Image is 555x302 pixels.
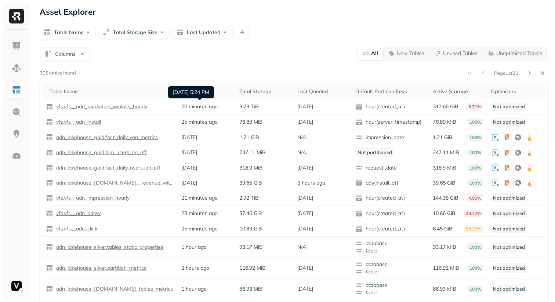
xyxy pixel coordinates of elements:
[11,281,22,291] img: Voodoo
[355,289,425,296] span: table
[168,86,214,98] div: [DATE] 5:24 PM
[53,225,97,232] a: vfs.vfs__adn_click
[355,88,425,95] div: Default Partition Keys
[297,265,313,272] p: [DATE]
[181,285,207,292] p: 1 hour ago
[46,285,53,292] img: table
[371,50,378,57] p: All
[433,134,453,141] p: 1.21 GiB
[55,194,130,201] p: vfs.vfs__adn_impression_hourly
[297,164,313,171] p: [DATE]
[46,210,53,217] img: table
[55,119,101,125] p: vfs.vfs__adn_install
[12,151,21,161] img: Optimization
[491,117,527,127] p: Not optimized
[55,149,147,156] p: adn_lakehouse_gold.dim_users_on_off
[466,103,483,110] p: 8.31%
[46,225,53,233] img: table
[491,284,527,294] p: Not optimized
[433,244,456,251] p: 93.17 MiB
[355,164,425,171] span: request_date
[297,210,313,217] p: [DATE]
[46,264,53,272] img: table
[181,179,197,186] p: [DATE]
[53,149,147,156] a: adn_lakehouse_gold.dim_users_on_off
[55,134,158,141] p: adn_lakehouse_gold.fact_daily_van_metrics
[55,244,163,251] p: adn_lakehouse_silver.tables_static_properties
[239,225,262,232] p: 10.89 GiB
[355,179,425,186] span: day(install_at)
[53,244,163,251] a: adn_lakehouse_silver.tables_static_properties
[494,70,518,76] p: Page 1 of 20
[297,225,313,232] p: [DATE]
[297,244,306,251] p: N/A
[239,194,259,201] p: 2.92 TiB
[491,263,527,273] p: Not optimized
[297,134,306,141] p: N/A
[297,88,348,95] div: Last Queried
[181,149,197,156] p: [DATE]
[443,50,478,57] p: Unused Tables
[355,225,425,233] span: hour(created_at)
[12,41,21,51] img: Dashboard
[496,50,542,57] p: Unoptimized Tables
[239,88,290,95] div: Total Storage
[433,179,456,186] p: 39.65 GiB
[355,240,425,247] span: database
[433,210,456,217] p: 10.66 GiB
[433,149,459,156] p: 247.11 MiB
[491,243,527,252] p: Not optimized
[239,265,266,272] p: 116.92 MiB
[491,209,527,218] p: Not optimized
[55,103,147,110] p: vfs.vfs__adn_mediation_winloss_hourly
[467,118,483,126] p: 100%
[173,26,233,39] button: Last Updated
[46,194,53,202] img: table
[53,265,146,272] a: adn_lakehouse_silver.partition_metrics
[12,63,21,73] img: Assets
[433,164,456,171] p: 318.9 MiB
[12,85,21,95] img: Asset Explorer
[53,134,158,141] a: adn_lakehouse_gold.fact_daily_van_metrics
[239,179,262,186] p: 39.65 GiB
[46,179,53,186] img: table
[433,88,483,95] div: Active Storage
[55,285,173,292] p: adn_lakehouse_[DOMAIN_NAME]_tables_metrics
[40,7,96,17] p: Asset Explorer
[239,285,263,292] p: 86.93 MiB
[355,281,425,289] span: database
[181,164,197,171] p: [DATE]
[181,265,209,272] p: 2 hours ago
[53,119,101,125] a: vfs.vfs__adn_install
[467,285,483,293] p: 100%
[53,210,101,217] a: vfs.vfs__adn_adrev
[239,164,263,171] p: 318.9 MiB
[181,225,218,232] p: 25 minutes ago
[355,194,425,202] span: hour(created_at)
[297,119,313,125] p: [DATE]
[297,149,306,156] p: N/A
[297,103,313,110] p: [DATE]
[55,179,174,186] p: adn_lakehouse_[DOMAIN_NAME]__revenue_with_vfs_experimental_obs
[433,194,458,201] p: 144.38 GiB
[12,107,21,117] img: Query Explorer
[12,129,21,139] img: Insights
[355,210,425,217] span: hour(created_at)
[53,285,173,292] a: adn_lakehouse_[DOMAIN_NAME]_tables_metrics
[355,247,425,254] span: table
[433,225,453,232] p: 6.45 GiB
[491,88,541,95] div: Optimizers
[53,194,130,201] a: vfs.vfs__adn_impression_hourly
[181,210,218,217] p: 23 minutes ago
[53,164,160,171] a: adn_lakehouse_gold.fact_daily_users_on_off
[53,179,174,186] a: adn_lakehouse_[DOMAIN_NAME]__revenue_with_vfs_experimental_obs
[464,225,483,233] p: 59.27%
[355,103,425,110] span: hour(created_at)
[181,194,218,201] p: 21 minutes ago
[46,164,53,171] img: table
[491,193,527,203] p: Not optimized
[355,268,425,275] span: table
[239,149,266,156] p: 247.11 MiB
[466,194,483,202] p: 4.83%
[397,50,424,57] p: New Tables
